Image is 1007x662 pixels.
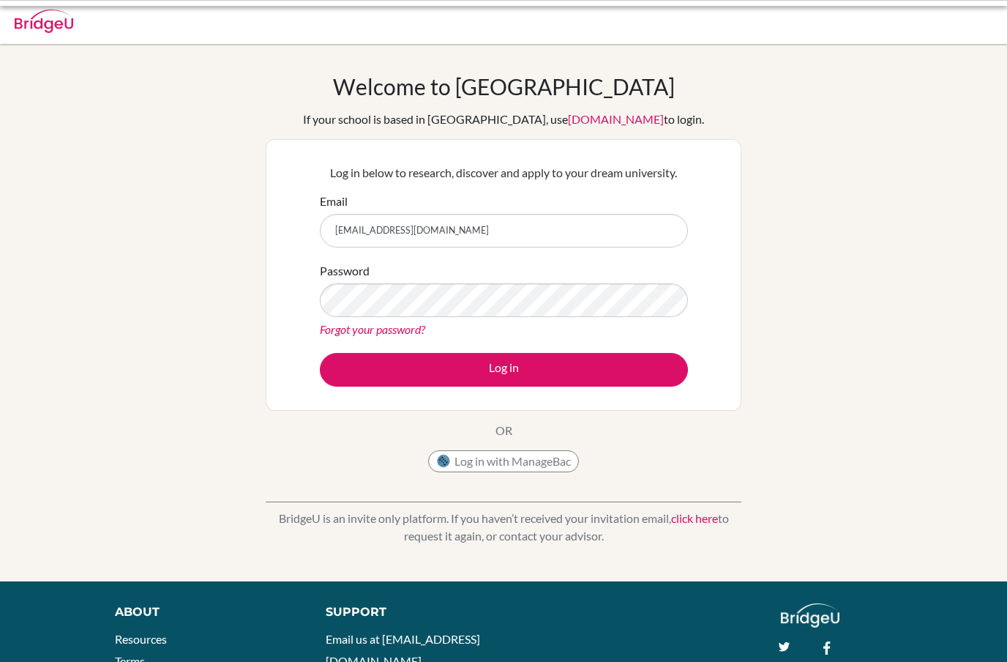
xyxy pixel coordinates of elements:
a: [DOMAIN_NAME] [568,112,664,126]
a: Resources [115,632,167,646]
div: Support [326,603,489,621]
label: Password [320,262,370,280]
img: logo_white@2x-f4f0deed5e89b7ecb1c2cc34c3e3d731f90f0f143d5ea2071677605dd97b5244.png [781,603,840,628]
button: Log in [320,353,688,387]
a: Forgot your password? [320,322,425,336]
div: About [115,603,293,621]
label: Email [320,193,348,210]
div: If your school is based in [GEOGRAPHIC_DATA], use to login. [303,111,704,128]
a: click here [671,511,718,525]
p: Log in below to research, discover and apply to your dream university. [320,164,688,182]
h1: Welcome to [GEOGRAPHIC_DATA] [333,73,675,100]
img: Bridge-U [15,10,73,33]
p: BridgeU is an invite only platform. If you haven’t received your invitation email, to request it ... [266,510,741,545]
p: OR [495,422,512,439]
button: Log in with ManageBac [428,450,579,472]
